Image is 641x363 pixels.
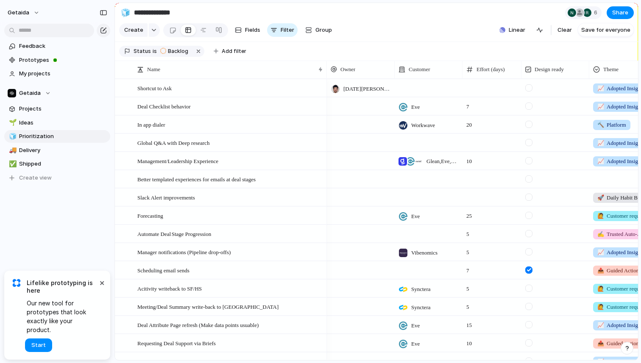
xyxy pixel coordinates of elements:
button: Start [25,338,52,352]
span: Group [315,26,332,34]
span: ✍️ [597,231,604,237]
span: Scheduling email sends [137,265,190,275]
span: 5 [463,244,521,257]
span: 7 [463,262,521,275]
span: 📤 [597,340,604,346]
span: Automate Deal Stage Progression [137,229,211,238]
span: Management/Leadership Experience [137,156,218,166]
div: 🧊Prioritization [4,130,110,143]
button: Linear [496,24,529,36]
span: Deal Checklist behavior [137,101,191,111]
button: Group [301,23,336,37]
span: Share [612,8,628,17]
span: Better templated experiences for emails at deal stages [137,174,256,184]
span: 📈 [597,322,604,328]
span: Backlog [168,47,188,55]
button: Save for everyone [578,23,634,37]
span: Eve [411,103,420,111]
span: 📈 [597,140,604,146]
span: Requesting Deal Support via Briefs [137,338,216,348]
span: Prototypes [19,56,107,64]
button: Add filter [209,45,251,57]
span: 6 [594,8,600,17]
span: 10 [463,152,521,166]
span: Getaida [19,89,41,97]
span: Forecasting [137,211,163,220]
button: Create view [4,172,110,184]
span: 📤 [597,267,604,274]
button: Share [607,6,634,19]
span: 15 [463,316,521,330]
span: 🚀 [597,194,604,201]
div: ✅ [9,159,15,169]
span: 📈 [597,249,604,255]
span: Effort (days) [477,65,505,74]
span: Name [147,65,160,74]
span: 10 [463,335,521,348]
span: 25 [463,207,521,220]
span: 📈 [597,85,604,91]
span: Linear [509,26,525,34]
span: Create view [19,174,52,182]
span: Add filter [222,47,246,55]
span: Status [134,47,151,55]
span: Design ready [535,65,564,74]
span: Projects [19,105,107,113]
span: 5 [463,298,521,311]
span: 🙋 [597,213,604,219]
span: Start [31,341,46,349]
button: ✅ [8,160,16,168]
span: Vibenomics [411,249,438,257]
button: getaida [4,6,44,19]
span: 5 [463,225,521,238]
span: Theme [603,65,619,74]
span: My projects [19,69,107,78]
div: 🚚 [9,145,15,155]
span: Customer [409,65,430,74]
span: Our new tool for prototypes that look exactly like your product. [27,299,98,334]
button: Fields [231,23,264,37]
span: 🙋 [597,285,604,292]
span: Filter [281,26,294,34]
span: 📈 [597,103,604,110]
span: getaida [8,8,29,17]
a: ✅Shipped [4,158,110,170]
span: 7 [463,98,521,111]
span: 🔨 [597,122,604,128]
span: Eve [411,340,420,348]
button: 🌱 [8,119,16,127]
span: Global Q&A with Deep research [137,138,209,147]
span: 🙋 [597,304,604,310]
a: Prototypes [4,54,110,67]
div: 🌱 [9,118,15,127]
span: Owner [340,65,355,74]
div: 🧊 [9,132,15,141]
button: Backlog [158,47,193,56]
span: Deal Attribute Page refresh (Make data points usuable) [137,320,259,330]
span: is [153,47,157,55]
span: In app dialer [137,119,165,129]
span: Shipped [19,160,107,168]
span: 5 [463,280,521,293]
a: 🚚Delivery [4,144,110,157]
a: Feedback [4,40,110,53]
span: Synctera [411,285,430,294]
span: Shortcut to Ask [137,83,172,93]
button: is [151,47,159,56]
button: 🧊 [8,132,16,141]
span: Eve [411,321,420,330]
span: Synctera [411,303,430,312]
span: Platform [597,121,626,129]
button: Filter [267,23,298,37]
div: 🌱Ideas [4,116,110,129]
span: 20 [463,116,521,129]
span: Guided Actions [597,266,641,275]
div: 🧊 [121,7,130,18]
span: [DATE][PERSON_NAME] [343,85,391,93]
button: Dismiss [97,277,107,288]
span: Lifelike prototyping is here [27,279,98,294]
button: 🧊 [119,6,132,19]
span: Delivery [19,146,107,155]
